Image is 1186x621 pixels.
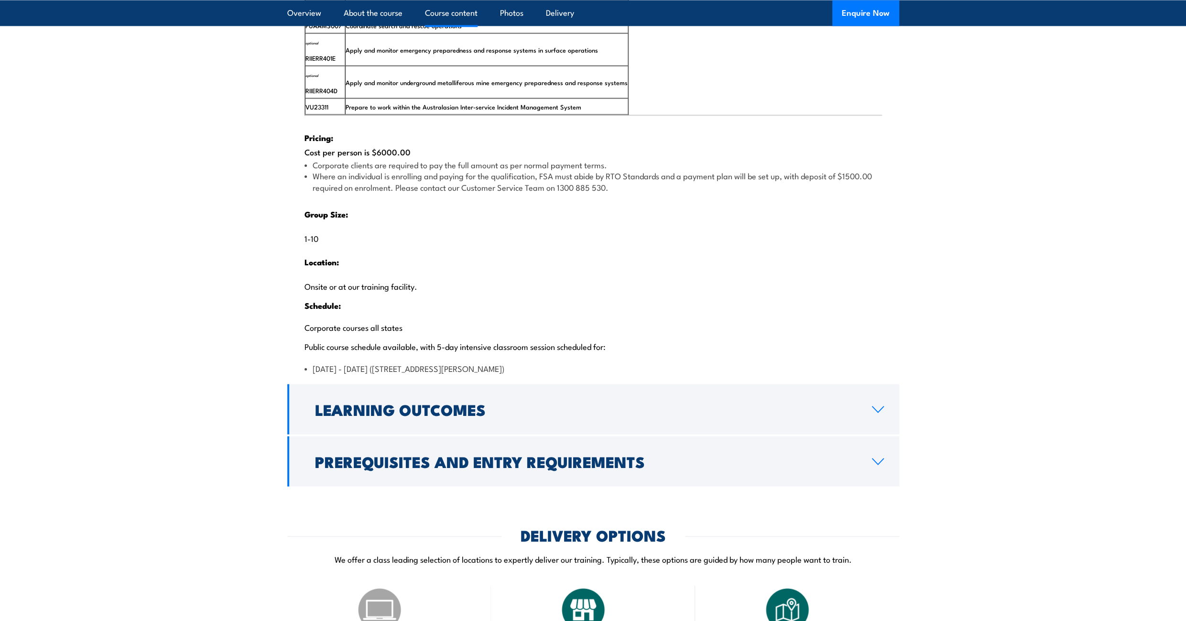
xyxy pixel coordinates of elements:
[305,170,882,192] li: Where an individual is enrolling and paying for the qualification, FSA must abide by RTO Standard...
[305,116,882,374] div: Cost per person is $6000.00
[305,37,336,62] span: RIIERR401E
[346,45,598,54] span: Apply and monitor emergency preparedness and response systems in surface operations
[305,40,318,45] em: optional
[305,281,882,310] p: Onsite or at our training facility.
[315,454,857,468] h2: Prerequisites and Entry Requirements
[305,69,337,95] span: RIIERR404D
[305,362,882,373] li: [DATE] - [DATE] ([STREET_ADDRESS][PERSON_NAME])
[305,207,348,220] strong: Group Size:
[346,77,628,87] span: Apply and monitor underground metalliferous mine emergency preparedness and response systems
[315,402,857,415] h2: Learning Outcomes
[305,233,882,242] p: 1-10
[305,102,328,111] span: VU23311
[305,72,318,77] em: optional
[305,299,341,311] strong: Schedule:
[305,159,882,170] li: Corporate clients are required to pay the full amount as per normal payment terms.
[346,21,462,30] span: Coordinate search and rescue operations
[287,436,899,486] a: Prerequisites and Entry Requirements
[305,21,342,30] span: PUAAMS007
[305,322,882,350] p: Corporate courses all states Public course schedule available, with 5-day intensive classroom ses...
[287,384,899,434] a: Learning Outcomes
[305,131,333,143] strong: Pricing:
[521,528,666,541] h2: DELIVERY OPTIONS
[346,102,581,111] span: Prepare to work within the Australasian Inter-service Incident Management System
[287,553,899,564] p: We offer a class leading selection of locations to expertly deliver our training. Typically, thes...
[305,255,339,268] strong: Location:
